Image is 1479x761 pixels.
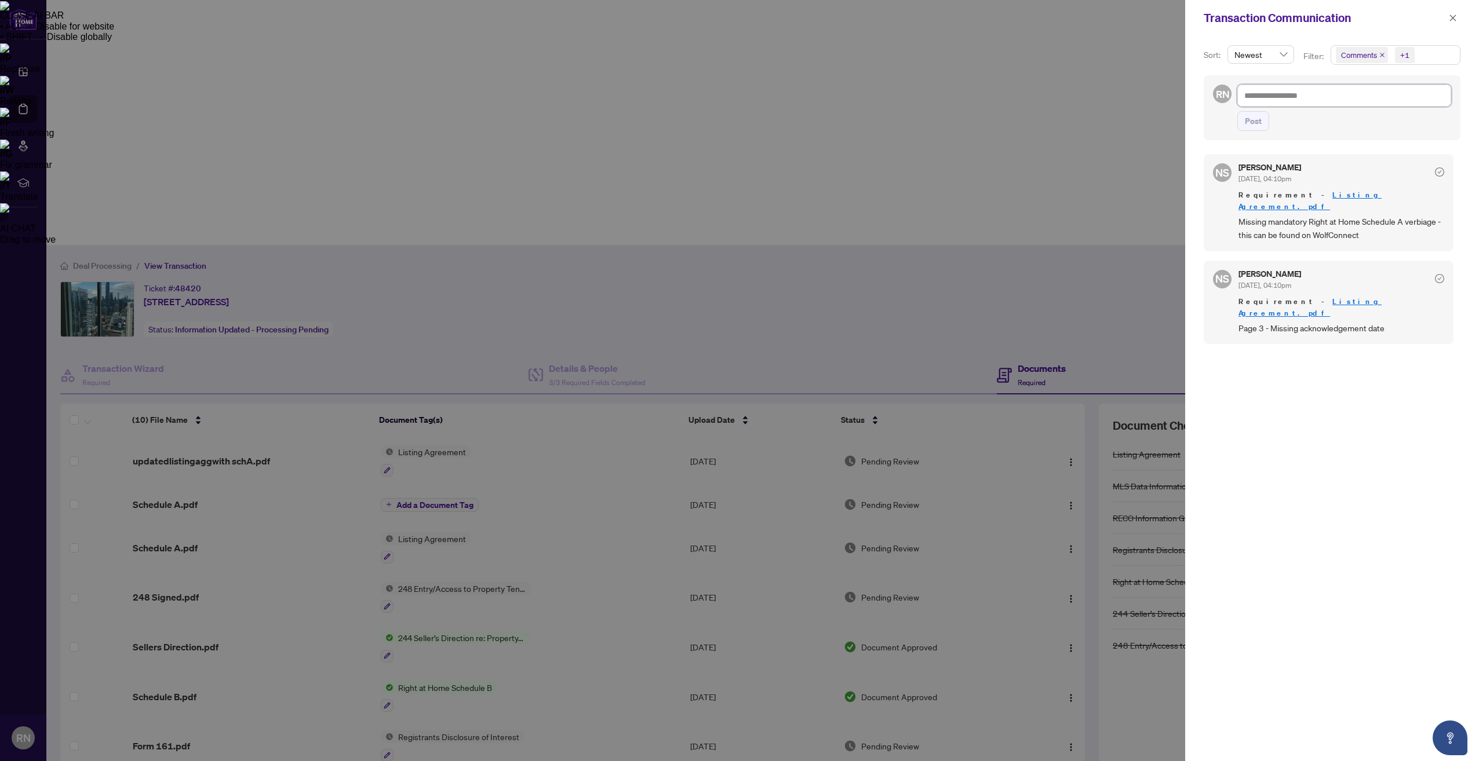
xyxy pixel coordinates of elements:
[1238,281,1291,290] span: [DATE], 04:10pm
[1238,297,1382,318] a: Listing Agreement.pdf
[1238,296,1444,319] span: Requirement -
[1238,321,1444,335] span: Page 3 - Missing acknowledgement date
[1435,274,1444,283] span: check-circle
[1238,270,1301,278] h5: [PERSON_NAME]
[1433,720,1467,755] button: Open asap
[1215,270,1229,287] span: NS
